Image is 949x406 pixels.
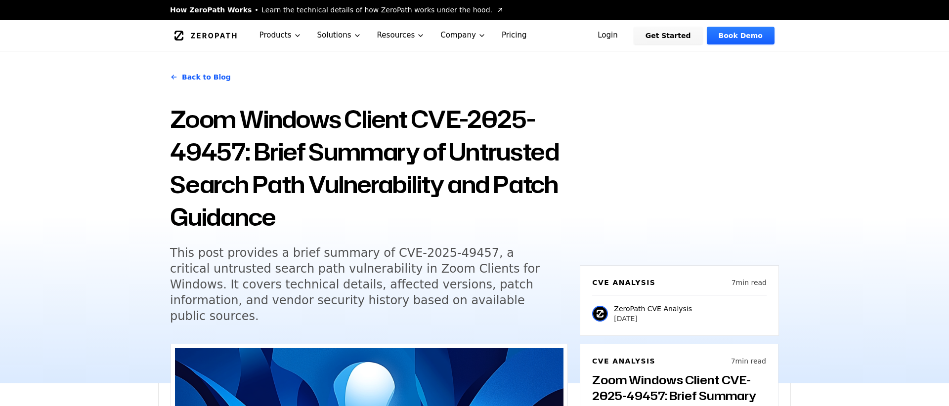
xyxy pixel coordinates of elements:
p: 7 min read [731,356,766,366]
span: How ZeroPath Works [170,5,252,15]
a: Get Started [634,27,703,44]
h1: Zoom Windows Client CVE-2025-49457: Brief Summary of Untrusted Search Path Vulnerability and Patc... [170,103,568,233]
a: Pricing [494,20,535,51]
a: Back to Blog [170,63,231,91]
h6: CVE Analysis [592,278,655,287]
p: [DATE] [614,314,692,324]
img: ZeroPath CVE Analysis [592,306,608,322]
button: Company [432,20,494,51]
button: Products [252,20,309,51]
button: Solutions [309,20,369,51]
p: ZeroPath CVE Analysis [614,304,692,314]
a: Login [586,27,630,44]
h6: CVE Analysis [592,356,655,366]
p: 7 min read [732,278,767,287]
a: Book Demo [707,27,775,44]
button: Resources [369,20,433,51]
span: Learn the technical details of how ZeroPath works under the hood. [261,5,492,15]
h5: This post provides a brief summary of CVE-2025-49457, a critical untrusted search path vulnerabil... [170,245,550,324]
a: How ZeroPath WorksLearn the technical details of how ZeroPath works under the hood. [170,5,504,15]
nav: Global [158,20,791,51]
